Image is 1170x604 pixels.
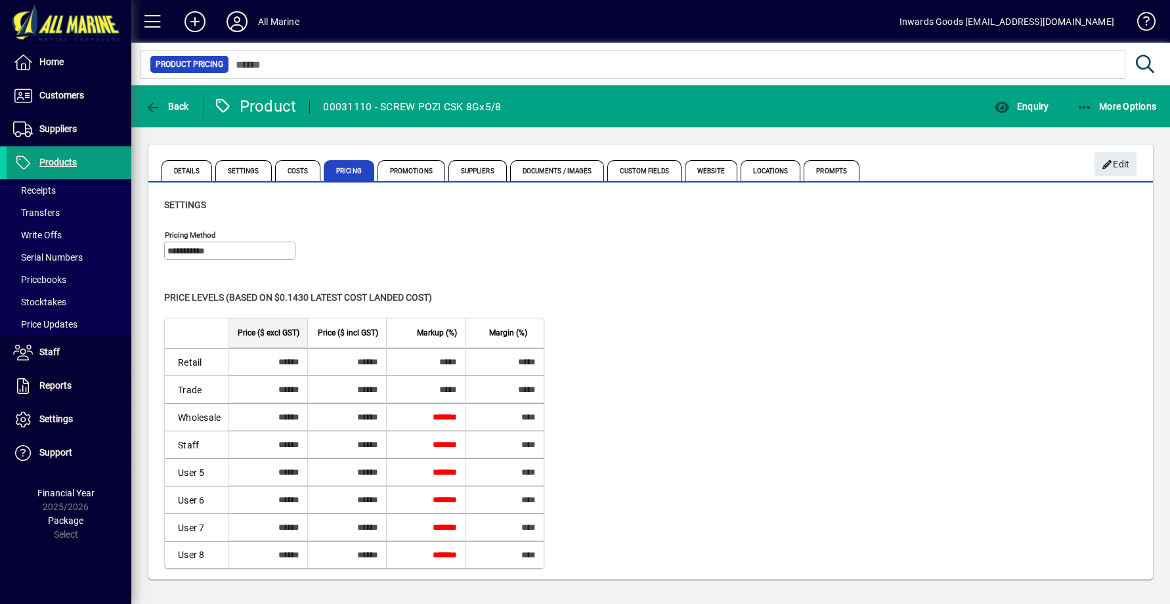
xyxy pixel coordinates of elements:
[165,348,228,376] td: Retail
[417,326,457,340] span: Markup (%)
[39,447,72,458] span: Support
[13,274,66,285] span: Pricebooks
[448,160,507,181] span: Suppliers
[7,202,131,224] a: Transfers
[685,160,738,181] span: Website
[7,313,131,335] a: Price Updates
[1077,101,1157,112] span: More Options
[1094,152,1137,176] button: Edit
[142,95,192,118] button: Back
[39,56,64,67] span: Home
[164,292,432,303] span: Price levels (based on $0.1430 Latest cost landed cost)
[1127,3,1154,45] a: Knowledge Base
[164,200,206,210] span: Settings
[13,297,66,307] span: Stocktakes
[318,326,378,340] span: Price ($ incl GST)
[145,101,189,112] span: Back
[165,230,216,240] mat-label: Pricing method
[131,95,204,118] app-page-header-button: Back
[1073,95,1160,118] button: More Options
[607,160,681,181] span: Custom Fields
[7,269,131,291] a: Pricebooks
[741,160,800,181] span: Locations
[39,347,60,357] span: Staff
[378,160,445,181] span: Promotions
[7,403,131,436] a: Settings
[213,96,297,117] div: Product
[994,101,1049,112] span: Enquiry
[174,10,216,33] button: Add
[7,437,131,469] a: Support
[1102,154,1130,175] span: Edit
[7,113,131,146] a: Suppliers
[7,370,131,402] a: Reports
[489,326,527,340] span: Margin (%)
[48,515,83,526] span: Package
[324,160,374,181] span: Pricing
[804,160,859,181] span: Prompts
[39,380,72,391] span: Reports
[165,541,228,568] td: User 8
[13,185,56,196] span: Receipts
[7,246,131,269] a: Serial Numbers
[899,11,1114,32] div: Inwards Goods [EMAIL_ADDRESS][DOMAIN_NAME]
[165,513,228,541] td: User 7
[7,46,131,79] a: Home
[7,79,131,112] a: Customers
[39,90,84,100] span: Customers
[165,431,228,458] td: Staff
[156,58,223,71] span: Product Pricing
[7,179,131,202] a: Receipts
[37,488,95,498] span: Financial Year
[13,230,62,240] span: Write Offs
[162,160,212,181] span: Details
[13,319,77,330] span: Price Updates
[39,123,77,134] span: Suppliers
[258,11,299,32] div: All Marine
[165,376,228,403] td: Trade
[165,403,228,431] td: Wholesale
[13,252,83,263] span: Serial Numbers
[510,160,605,181] span: Documents / Images
[165,486,228,513] td: User 6
[7,291,131,313] a: Stocktakes
[39,414,73,424] span: Settings
[323,97,501,118] div: 00031110 - SCREW POZI CSK 8Gx5/8
[13,207,60,218] span: Transfers
[7,336,131,369] a: Staff
[39,157,77,167] span: Products
[991,95,1052,118] button: Enquiry
[238,326,299,340] span: Price ($ excl GST)
[165,458,228,486] td: User 5
[275,160,321,181] span: Costs
[7,224,131,246] a: Write Offs
[215,160,272,181] span: Settings
[216,10,258,33] button: Profile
